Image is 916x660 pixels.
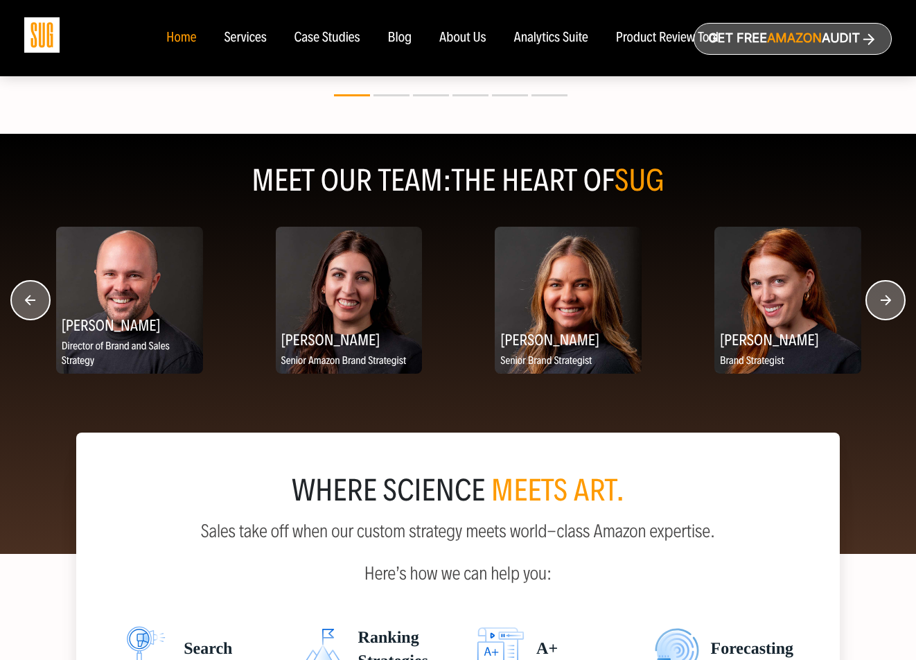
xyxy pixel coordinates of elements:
a: Case Studies [294,31,360,46]
span: Amazon [767,31,822,46]
p: Sales take off when our custom strategy meets world-class Amazon expertise. [109,521,807,541]
a: Blog [388,31,412,46]
img: Sug [24,17,60,53]
h2: [PERSON_NAME] [495,326,642,353]
p: Senior Amazon Brand Strategist [276,353,423,370]
span: meets art. [491,472,625,509]
span: SUG [615,162,664,199]
p: Brand Strategist [714,353,861,370]
img: Brett Vetter, Director of Brand and Sales Strategy [56,227,203,374]
p: Here’s how we can help you: [109,553,807,584]
a: Get freeAmazonAudit [694,23,892,55]
p: Director of Brand and Sales Strategy [56,338,203,370]
img: Emily Kozel, Brand Strategist [714,227,861,374]
a: Home [166,31,196,46]
h2: [PERSON_NAME] [714,326,861,353]
p: Senior Brand Strategist [495,353,642,370]
h2: [PERSON_NAME] [56,311,203,338]
a: Product Review Tool [616,31,719,46]
a: Analytics Suite [514,31,588,46]
img: Katie Ritterbush, Senior Brand Strategist [495,227,642,374]
div: where science [109,477,807,505]
h2: [PERSON_NAME] [276,326,423,353]
a: About Us [439,31,486,46]
a: Services [224,31,266,46]
img: Meridith Andrew, Senior Amazon Brand Strategist [276,227,423,374]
